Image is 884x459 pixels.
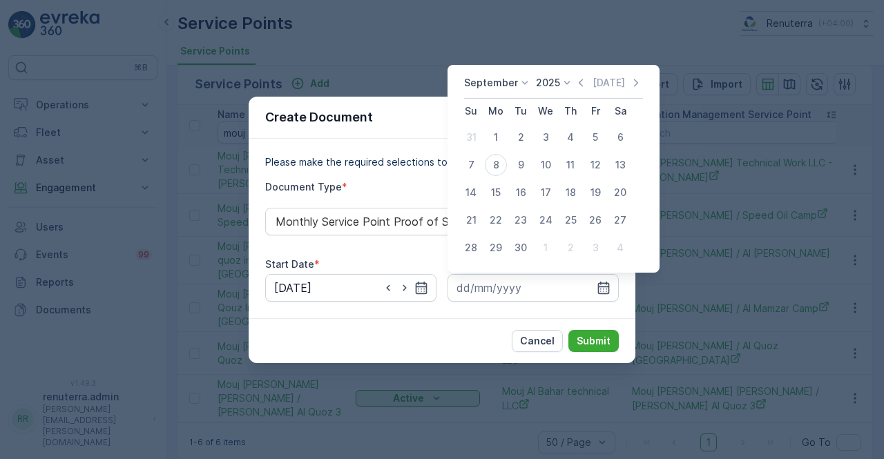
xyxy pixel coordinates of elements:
div: 16 [510,182,532,204]
p: Please make the required selections to create your document. [265,155,619,169]
div: 21 [460,209,482,231]
div: 5 [584,126,606,148]
th: Monday [483,99,508,124]
div: 4 [609,237,631,259]
div: 24 [535,209,557,231]
input: dd/mm/yyyy [448,274,619,302]
div: 8 [485,154,507,176]
label: Document Type [265,181,342,193]
div: 7 [460,154,482,176]
input: dd/mm/yyyy [265,274,436,302]
div: 1 [485,126,507,148]
th: Thursday [558,99,583,124]
button: Cancel [512,330,563,352]
div: 28 [460,237,482,259]
div: 2 [510,126,532,148]
div: 30 [510,237,532,259]
div: 1 [535,237,557,259]
div: 4 [559,126,582,148]
div: 10 [535,154,557,176]
div: 20 [609,182,631,204]
th: Wednesday [533,99,558,124]
th: Friday [583,99,608,124]
th: Tuesday [508,99,533,124]
div: 12 [584,154,606,176]
div: 17 [535,182,557,204]
div: 11 [559,154,582,176]
div: 9 [510,154,532,176]
div: 2 [559,237,582,259]
div: 26 [584,209,606,231]
th: Saturday [608,99,633,124]
div: 6 [609,126,631,148]
button: Submit [568,330,619,352]
div: 22 [485,209,507,231]
p: Cancel [520,334,555,348]
p: 2025 [536,76,560,90]
div: 31 [460,126,482,148]
div: 3 [584,237,606,259]
div: 13 [609,154,631,176]
div: 25 [559,209,582,231]
th: Sunday [459,99,483,124]
label: Start Date [265,258,314,270]
p: Submit [577,334,611,348]
p: September [464,76,518,90]
div: 15 [485,182,507,204]
div: 29 [485,237,507,259]
div: 27 [609,209,631,231]
div: 3 [535,126,557,148]
p: Create Document [265,108,373,127]
div: 14 [460,182,482,204]
div: 23 [510,209,532,231]
div: 18 [559,182,582,204]
p: [DATE] [593,76,625,90]
div: 19 [584,182,606,204]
